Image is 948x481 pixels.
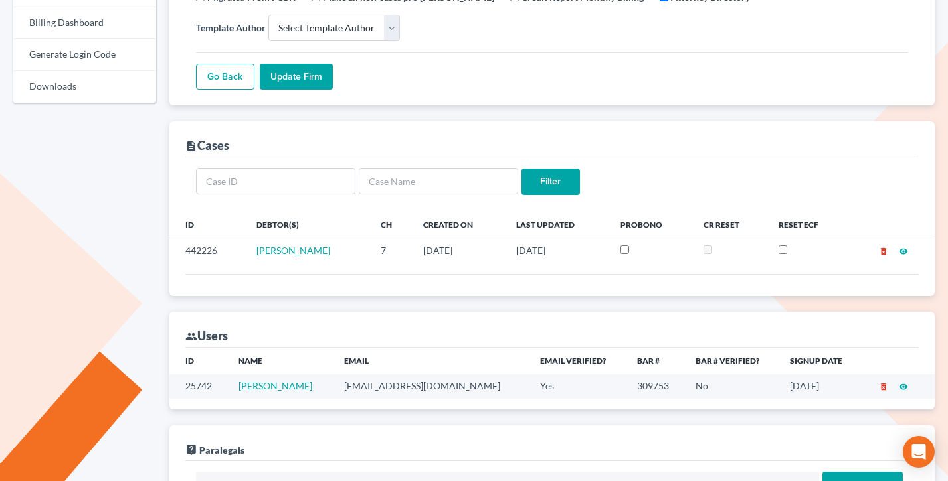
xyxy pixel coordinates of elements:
i: group [185,330,197,342]
i: delete_forever [879,382,888,391]
th: Last Updated [506,211,610,238]
a: [PERSON_NAME] [238,380,312,391]
th: Ch [370,211,413,238]
td: 309753 [626,374,686,399]
a: delete_forever [879,380,888,391]
th: Signup Date [779,348,861,374]
th: Email Verified? [529,348,626,374]
th: Debtor(s) [246,211,370,238]
a: visibility [899,380,908,391]
th: Reset ECF [768,211,848,238]
i: delete_forever [879,247,888,256]
th: Bar # [626,348,686,374]
a: Downloads [13,71,156,103]
a: Go Back [196,64,254,90]
th: ID [169,211,246,238]
td: [EMAIL_ADDRESS][DOMAIN_NAME] [333,374,530,399]
th: Created On [413,211,506,238]
td: [DATE] [506,238,610,263]
input: Case ID [196,168,355,194]
td: Yes [529,374,626,399]
a: Generate Login Code [13,39,156,71]
label: Template Author [196,21,266,34]
i: visibility [899,382,908,391]
th: ProBono [610,211,692,238]
i: live_help [185,444,197,456]
i: description [185,140,197,152]
th: CR Reset [693,211,768,238]
a: Billing Dashboard [13,7,156,39]
td: [DATE] [779,374,861,399]
i: visibility [899,247,908,256]
div: Users [185,328,228,344]
td: 7 [370,238,413,263]
a: [PERSON_NAME] [256,245,330,256]
td: 442226 [169,238,246,263]
td: [DATE] [413,238,506,263]
input: Update Firm [260,64,333,90]
th: Name [228,348,333,374]
span: Paralegals [199,445,244,456]
div: Open Intercom Messenger [903,436,935,468]
td: 25742 [169,374,229,399]
input: Filter [521,169,580,195]
th: ID [169,348,229,374]
div: Cases [185,137,229,153]
th: Email [333,348,530,374]
a: delete_forever [879,245,888,256]
td: No [685,374,779,399]
input: Case Name [359,168,518,194]
th: Bar # Verified? [685,348,779,374]
a: visibility [899,245,908,256]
